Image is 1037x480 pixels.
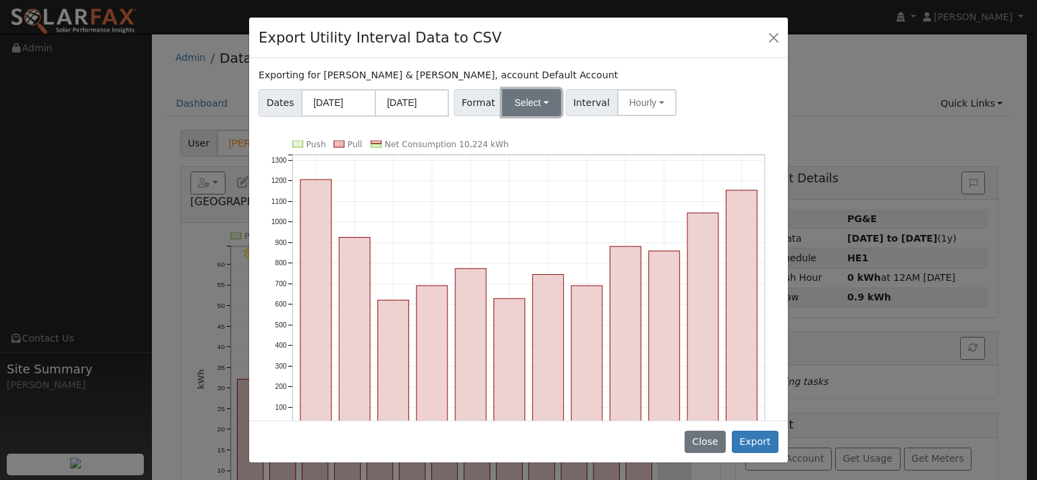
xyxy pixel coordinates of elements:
[300,180,331,428] rect: onclick=""
[571,286,602,428] rect: onclick=""
[417,286,448,428] rect: onclick=""
[649,251,680,428] rect: onclick=""
[271,156,287,163] text: 1300
[687,213,718,428] rect: onclick=""
[275,403,287,410] text: 100
[566,89,618,116] span: Interval
[275,259,287,267] text: 800
[275,362,287,369] text: 300
[275,279,287,287] text: 700
[307,140,326,149] text: Push
[385,140,509,149] text: Net Consumption 10,224 kWh
[502,89,561,116] button: Select
[259,27,502,49] h4: Export Utility Interval Data to CSV
[275,300,287,308] text: 600
[610,246,641,428] rect: onclick=""
[271,177,287,184] text: 1200
[259,89,302,117] span: Dates
[348,140,363,149] text: Pull
[533,274,564,427] rect: onclick=""
[455,269,486,428] rect: onclick=""
[732,431,778,454] button: Export
[275,238,287,246] text: 900
[764,28,783,47] button: Close
[275,342,287,349] text: 400
[275,383,287,390] text: 200
[454,89,503,116] span: Format
[726,190,757,428] rect: onclick=""
[275,321,287,328] text: 500
[259,68,618,82] label: Exporting for [PERSON_NAME] & [PERSON_NAME], account Default Account
[685,431,726,454] button: Close
[378,300,409,427] rect: onclick=""
[339,237,370,427] rect: onclick=""
[617,89,676,116] button: Hourly
[271,218,287,225] text: 1000
[494,298,525,428] rect: onclick=""
[271,197,287,205] text: 1100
